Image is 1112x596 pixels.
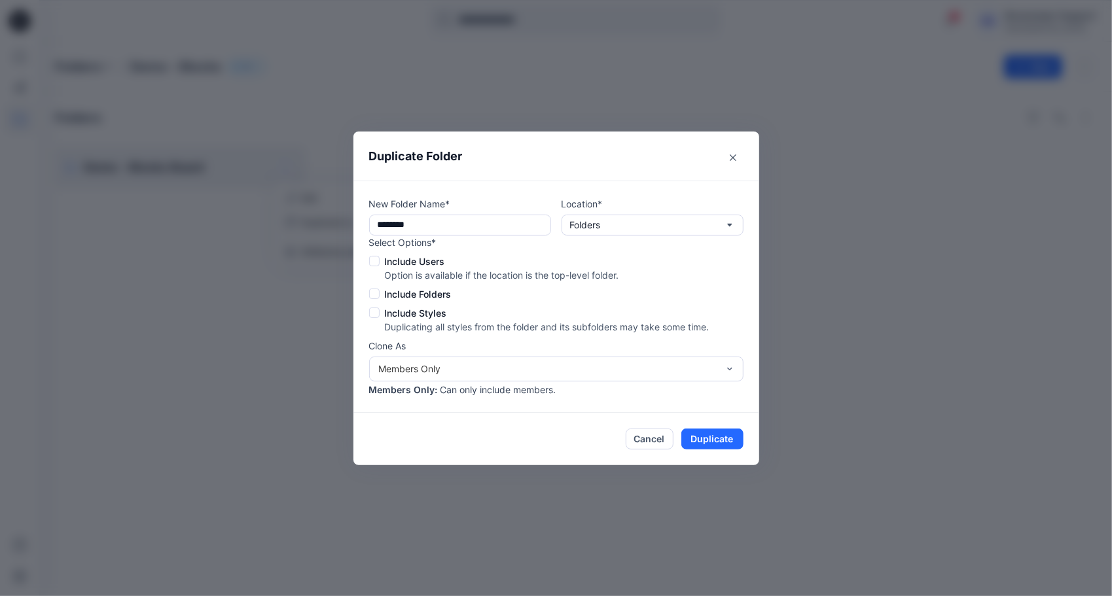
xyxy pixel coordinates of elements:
[385,254,445,268] span: Include Users
[385,268,709,282] p: Option is available if the location is the top-level folder.
[562,215,744,236] button: Folders
[379,362,718,376] div: Members Only
[369,383,438,396] p: Members Only :
[385,306,447,320] span: Include Styles
[570,218,601,232] p: Folders
[626,429,673,449] button: Cancel
[385,287,452,301] span: Include Folders
[369,339,744,353] p: Clone As
[681,429,744,449] button: Duplicate
[369,236,709,249] p: Select Options*
[562,197,744,211] p: Location*
[369,197,551,211] p: New Folder Name*
[440,383,556,396] p: Can only include members.
[353,131,759,181] header: Duplicate Folder
[385,320,709,334] p: Duplicating all styles from the folder and its subfolders may take some time.
[723,147,744,168] button: Close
